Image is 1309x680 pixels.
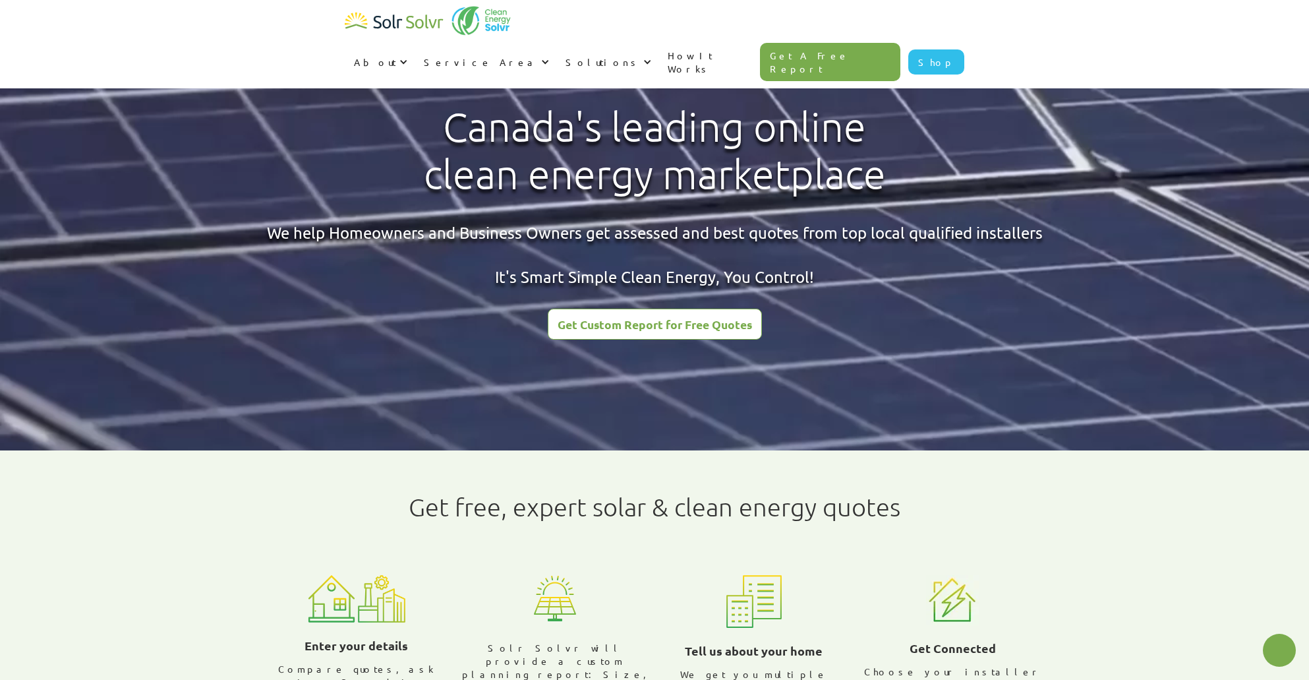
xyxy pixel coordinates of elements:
[760,43,901,81] a: Get A Free Report
[910,638,996,658] h3: Get Connected
[415,42,556,82] div: Service Area
[1263,634,1296,667] button: Open chatbot widget
[548,309,762,340] a: Get Custom Report for Free Quotes
[413,104,897,199] h1: Canada's leading online clean energy marketplace
[658,36,760,88] a: How It Works
[305,636,408,656] h3: Enter your details
[345,42,415,82] div: About
[354,55,396,69] div: About
[685,641,823,661] h3: Tell us about your home
[566,55,640,69] div: Solutions
[908,49,964,75] a: Shop
[267,222,1043,288] div: We help Homeowners and Business Owners get assessed and best quotes from top local qualified inst...
[409,493,900,522] h1: Get free, expert solar & clean energy quotes
[556,42,658,82] div: Solutions
[424,55,538,69] div: Service Area
[558,319,752,330] div: Get Custom Report for Free Quotes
